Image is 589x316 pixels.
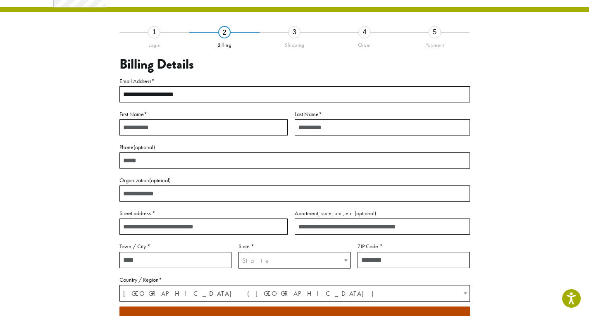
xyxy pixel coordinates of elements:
label: Apartment, suite, unit, etc. [295,208,470,219]
div: Payment [400,38,470,48]
span: (optional) [149,176,171,184]
div: Order [329,38,400,48]
label: Street address [119,208,288,219]
label: First Name [119,109,288,119]
div: 4 [358,26,371,38]
span: State [242,256,271,265]
label: ZIP Code [358,241,470,252]
span: State [238,252,351,268]
span: (optional) [355,209,376,217]
div: Shipping [260,38,330,48]
div: Login [119,38,190,48]
div: 3 [288,26,300,38]
label: Email Address [119,76,470,86]
label: Organization [119,175,470,185]
span: Country / Region [119,285,470,302]
div: 2 [218,26,231,38]
div: 5 [429,26,441,38]
span: (optional) [134,143,155,151]
label: State [238,241,351,252]
div: 1 [148,26,160,38]
label: Last Name [295,109,470,119]
span: United States (US) [120,285,470,302]
h3: Billing Details [119,57,470,72]
label: Town / City [119,241,231,252]
div: Billing [189,38,260,48]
